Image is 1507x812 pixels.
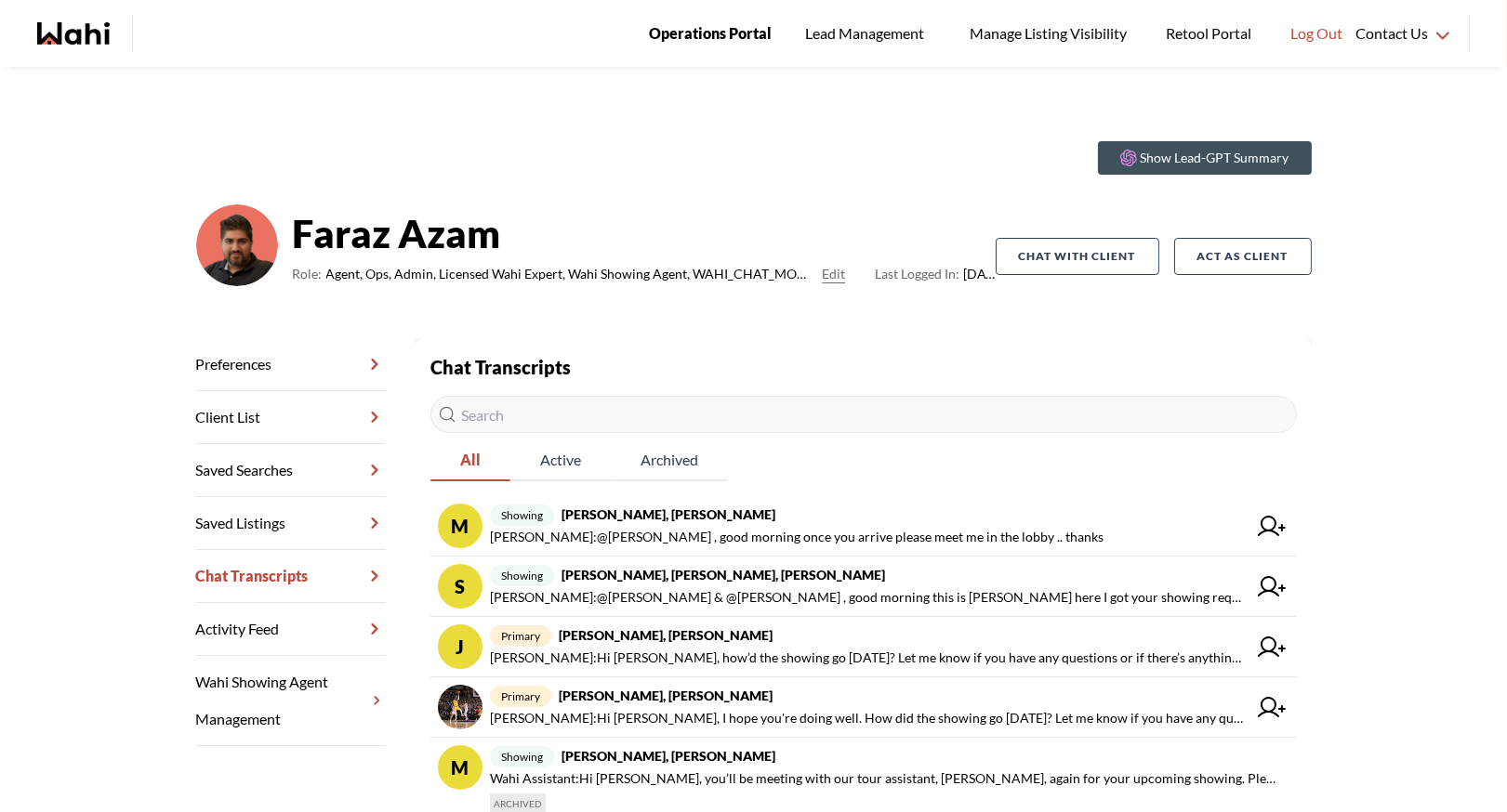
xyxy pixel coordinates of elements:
[196,444,386,497] a: Saved Searches
[196,391,386,444] a: Client List
[490,526,1104,548] span: [PERSON_NAME] : @[PERSON_NAME] , good morning once you arrive please meet me in the lobby .. thanks
[430,496,1297,557] a: Mshowing[PERSON_NAME], [PERSON_NAME][PERSON_NAME]:@[PERSON_NAME] , good morning once you arrive p...
[1098,141,1312,175] button: Show Lead-GPT Summary
[875,263,995,285] span: [DATE]
[964,21,1132,46] span: Manage Listing Visibility
[562,748,775,764] strong: [PERSON_NAME], [PERSON_NAME]
[37,22,110,45] a: Wahi homepage
[293,263,323,285] span: Role:
[490,565,554,586] span: showing
[562,506,775,522] strong: [PERSON_NAME], [PERSON_NAME]
[430,440,510,481] button: All
[875,266,959,282] span: Last Logged In:
[562,567,885,583] strong: [PERSON_NAME], [PERSON_NAME], [PERSON_NAME]
[293,205,996,261] strong: Faraz Azam
[438,685,483,729] img: chat avatar
[430,396,1297,433] input: Search
[490,586,1247,609] span: [PERSON_NAME] : @[PERSON_NAME] & @[PERSON_NAME] , good morning this is [PERSON_NAME] here I got y...
[430,557,1297,617] a: Sshowing[PERSON_NAME], [PERSON_NAME], [PERSON_NAME][PERSON_NAME]:@[PERSON_NAME] & @[PERSON_NAME] ...
[611,440,728,481] button: Archived
[822,263,845,285] button: Edit
[490,746,554,767] span: showing
[326,263,815,285] span: Agent, Ops, Admin, Licensed Wahi Expert, Wahi Showing Agent, WAHI_CHAT_MODERATOR
[430,617,1297,677] a: Jprimary[PERSON_NAME], [PERSON_NAME][PERSON_NAME]:Hi [PERSON_NAME], how’d the showing go [DATE]? ...
[1290,21,1342,46] span: Log Out
[490,767,1282,790] span: Wahi Assistant : Hi [PERSON_NAME], you’ll be meeting with our tour assistant, [PERSON_NAME], agai...
[1141,149,1289,167] p: Show Lead-GPT Summary
[490,686,551,707] span: primary
[805,21,931,46] span: Lead Management
[438,624,483,669] div: J
[510,440,611,481] button: Active
[430,440,510,479] span: All
[196,338,386,391] a: Preferences
[559,688,773,703] strong: [PERSON_NAME], [PERSON_NAME]
[510,440,611,479] span: Active
[196,550,386,603] a: Chat Transcripts
[611,440,728,479] span: Archived
[559,627,773,643] strong: [PERSON_NAME], [PERSON_NAME]
[490,625,551,647] span: primary
[438,745,483,790] div: M
[430,677,1297,738] a: primary[PERSON_NAME], [PERSON_NAME][PERSON_NAME]:Hi [PERSON_NAME], I hope you're doing well. How ...
[430,356,571,378] strong: Chat Transcripts
[196,603,386,656] a: Activity Feed
[438,564,483,609] div: S
[196,656,386,746] a: Wahi Showing Agent Management
[490,707,1247,729] span: [PERSON_NAME] : Hi [PERSON_NAME], I hope you're doing well. How did the showing go [DATE]? Let me...
[490,504,554,526] span: showing
[438,504,483,548] div: M
[196,204,278,286] img: d03c15c2156146a3.png
[996,238,1159,275] button: Chat with client
[1166,21,1257,46] span: Retool Portal
[649,21,772,46] span: Operations Portal
[490,647,1247,669] span: [PERSON_NAME] : Hi [PERSON_NAME], how’d the showing go [DATE]? Let me know if you have any questi...
[1174,238,1312,275] button: Act as Client
[196,497,386,550] a: Saved Listings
